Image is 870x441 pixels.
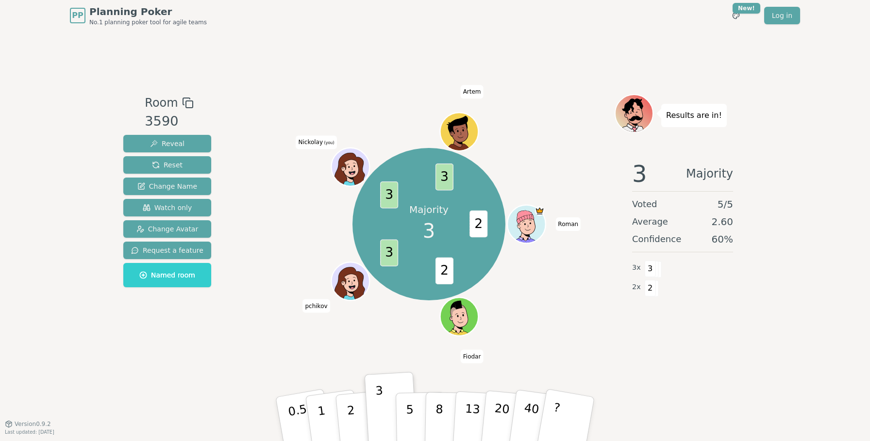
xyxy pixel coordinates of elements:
[296,135,336,149] span: Click to change your name
[645,280,656,296] span: 2
[461,349,484,363] span: Click to change your name
[686,162,733,185] span: Majority
[727,7,745,24] button: New!
[123,178,211,195] button: Change Name
[632,162,647,185] span: 3
[123,263,211,287] button: Named room
[380,240,398,266] span: 3
[409,203,449,216] p: Majority
[632,197,657,211] span: Voted
[150,139,184,148] span: Reveal
[139,270,195,280] span: Named room
[145,94,178,112] span: Room
[131,245,203,255] span: Request a feature
[632,232,681,246] span: Confidence
[145,112,193,131] div: 3590
[143,203,192,212] span: Watch only
[461,85,484,98] span: Click to change your name
[380,181,398,208] span: 3
[89,18,207,26] span: No.1 planning poker tool for agile teams
[152,160,183,170] span: Reset
[302,299,330,312] span: Click to change your name
[123,135,211,152] button: Reveal
[423,216,435,245] span: 3
[632,215,668,229] span: Average
[733,3,760,14] div: New!
[469,211,487,237] span: 2
[712,232,733,246] span: 60 %
[123,220,211,238] button: Change Avatar
[435,163,453,190] span: 3
[137,181,197,191] span: Change Name
[375,384,386,437] p: 3
[666,109,722,122] p: Results are in!
[323,141,335,145] span: (you)
[123,156,211,174] button: Reset
[136,224,199,234] span: Change Avatar
[123,199,211,216] button: Watch only
[15,420,51,428] span: Version 0.9.2
[711,215,733,229] span: 2.60
[535,206,544,216] span: Roman is the host
[70,5,207,26] a: PPPlanning PokerNo.1 planning poker tool for agile teams
[645,261,656,277] span: 3
[764,7,800,24] a: Log in
[435,258,453,284] span: 2
[5,420,51,428] button: Version0.9.2
[89,5,207,18] span: Planning Poker
[632,262,641,273] span: 3 x
[718,197,733,211] span: 5 / 5
[123,242,211,259] button: Request a feature
[5,429,54,435] span: Last updated: [DATE]
[72,10,83,21] span: PP
[332,149,368,185] button: Click to change your avatar
[632,282,641,293] span: 2 x
[555,217,581,231] span: Click to change your name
